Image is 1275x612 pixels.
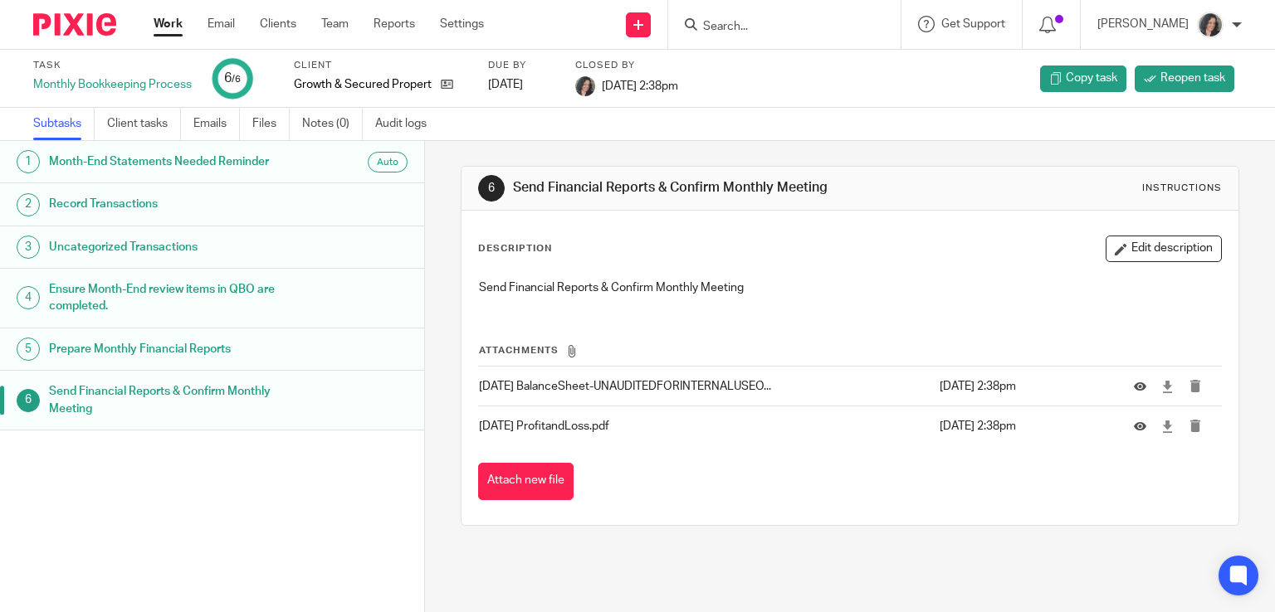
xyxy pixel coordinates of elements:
[17,193,40,216] div: 2
[575,76,595,96] img: dp%20portrait%20shot-square.jpg
[193,108,240,140] a: Emails
[478,242,552,255] p: Description
[17,236,40,259] div: 3
[1040,66,1126,92] a: Copy task
[478,175,505,202] div: 6
[252,108,290,140] a: Files
[1097,16,1189,32] p: [PERSON_NAME]
[479,418,931,435] p: [DATE] ProfitandLoss.pdf
[17,389,40,412] div: 6
[33,108,95,140] a: Subtasks
[33,13,116,36] img: Pixie
[1135,66,1234,92] a: Reopen task
[321,16,349,32] a: Team
[49,235,288,260] h1: Uncategorized Transactions
[33,76,192,93] div: Monthly Bookkeeping Process
[49,379,288,421] h1: Send Financial Reports & Confirm Monthly Meeting
[374,16,415,32] a: Reports
[479,378,931,395] p: [DATE] BalanceSheet-UNAUDITEDFORINTERNALUSEO...
[479,279,1222,296] p: Send Financial Reports & Confirm Monthly Meeting
[940,418,1109,435] p: [DATE] 2:38pm
[17,286,40,309] div: 4
[575,59,678,72] label: Closed by
[368,152,408,172] div: Auto
[33,59,192,72] label: Task
[1066,70,1117,86] span: Copy task
[302,108,363,140] a: Notes (0)
[49,192,288,216] h1: Record Transactions
[940,378,1109,395] p: [DATE] 2:38pm
[488,59,554,72] label: Due by
[701,20,851,35] input: Search
[1161,418,1174,435] a: Download
[1142,182,1222,195] div: Instructions
[17,150,40,173] div: 1
[17,338,40,361] div: 5
[49,337,288,362] h1: Prepare Monthly Financial Reports
[1106,236,1222,262] button: Edit description
[232,75,241,84] small: /6
[107,108,181,140] a: Client tasks
[1160,70,1225,86] span: Reopen task
[602,80,678,91] span: [DATE] 2:38pm
[375,108,439,140] a: Audit logs
[49,149,288,174] h1: Month-End Statements Needed Reminder
[941,18,1005,30] span: Get Support
[294,59,467,72] label: Client
[208,16,235,32] a: Email
[154,16,183,32] a: Work
[294,76,432,93] p: Growth & Secured Properties
[513,179,885,197] h1: Send Financial Reports & Confirm Monthly Meeting
[260,16,296,32] a: Clients
[488,76,554,93] div: [DATE]
[1197,12,1224,38] img: dp%20portrait%20shot-square.jpg
[49,277,288,319] h1: Ensure Month-End review items in QBO are completed.
[479,346,559,355] span: Attachments
[224,69,241,88] div: 6
[478,463,574,500] button: Attach new file
[1161,378,1174,395] a: Download
[440,16,484,32] a: Settings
